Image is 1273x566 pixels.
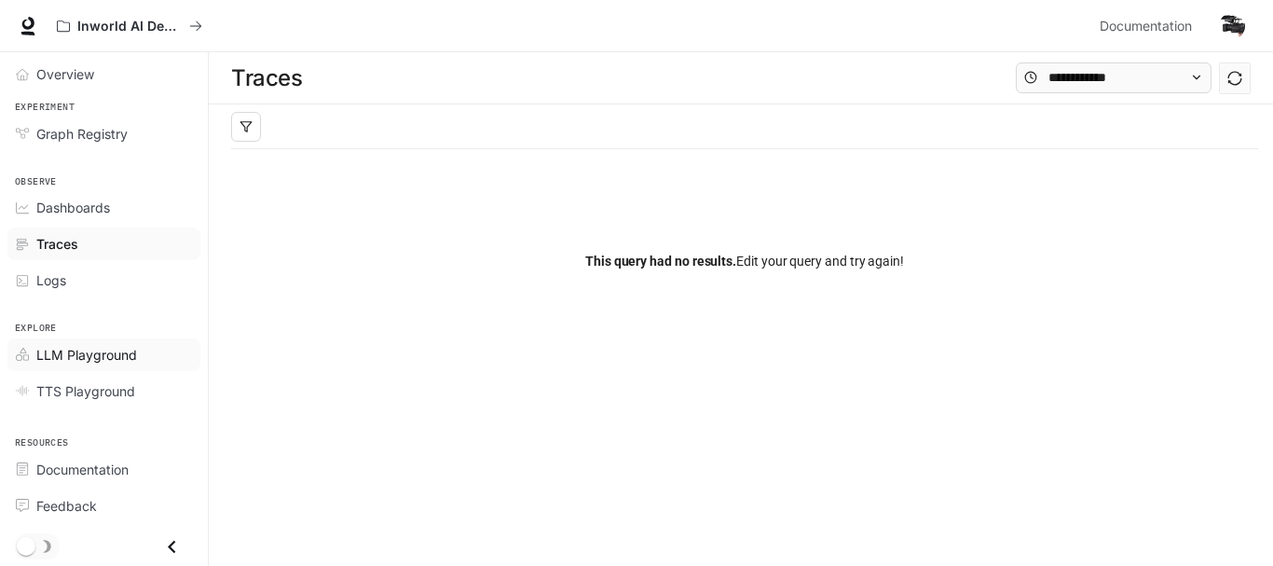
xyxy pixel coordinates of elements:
[7,338,200,371] a: LLM Playground
[585,251,904,271] span: Edit your query and try again!
[7,264,200,297] a: Logs
[7,191,200,224] a: Dashboards
[7,117,200,150] a: Graph Registry
[77,19,182,35] p: Inworld AI Demos
[7,228,200,260] a: Traces
[1227,71,1242,86] span: sync
[36,345,137,365] span: LLM Playground
[1219,13,1245,39] img: User avatar
[36,64,94,84] span: Overview
[151,528,193,566] button: Close drawer
[231,60,302,97] h1: Traces
[36,460,129,479] span: Documentation
[585,254,736,269] span: This query had no results.
[36,270,66,290] span: Logs
[36,234,78,254] span: Traces
[36,496,97,516] span: Feedback
[36,381,135,401] span: TTS Playground
[36,198,110,217] span: Dashboards
[7,490,200,522] a: Feedback
[17,535,35,556] span: Dark mode toggle
[7,375,200,407] a: TTS Playground
[36,124,128,144] span: Graph Registry
[1213,7,1251,45] button: User avatar
[1092,7,1206,45] a: Documentation
[7,453,200,486] a: Documentation
[7,58,200,90] a: Overview
[1100,15,1192,38] span: Documentation
[48,7,211,45] button: All workspaces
